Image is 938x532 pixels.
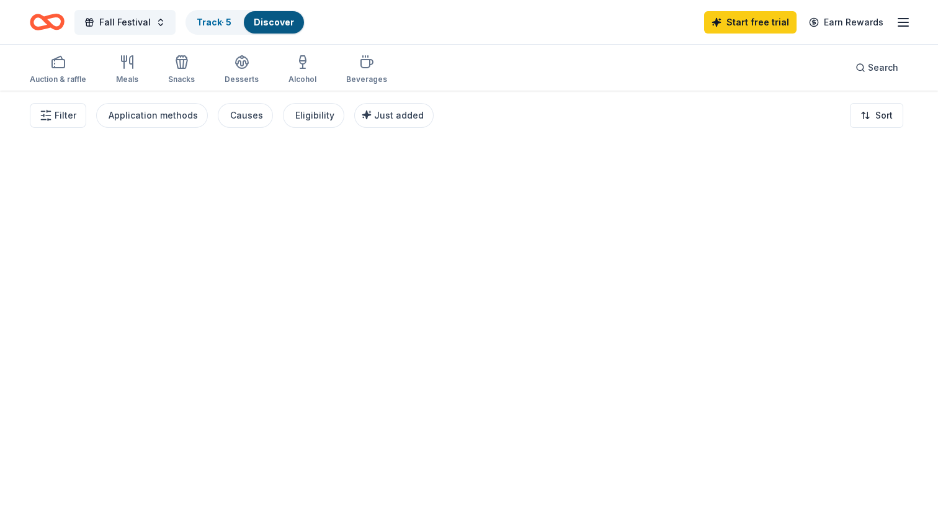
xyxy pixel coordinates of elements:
button: Fall Festival [74,10,176,35]
span: Just added [374,110,424,120]
div: Beverages [346,74,387,84]
button: Beverages [346,50,387,91]
button: Just added [354,103,434,128]
button: Track· 5Discover [185,10,305,35]
div: Application methods [109,108,198,123]
a: Track· 5 [197,17,231,27]
a: Start free trial [704,11,797,34]
div: Snacks [168,74,195,84]
span: Fall Festival [99,15,151,30]
button: Sort [850,103,903,128]
button: Causes [218,103,273,128]
span: Sort [875,108,893,123]
span: Search [868,60,898,75]
button: Application methods [96,103,208,128]
div: Causes [230,108,263,123]
button: Snacks [168,50,195,91]
div: Eligibility [295,108,334,123]
a: Earn Rewards [802,11,891,34]
a: Discover [254,17,294,27]
span: Filter [55,108,76,123]
button: Desserts [225,50,259,91]
div: Alcohol [288,74,316,84]
button: Meals [116,50,138,91]
button: Filter [30,103,86,128]
div: Meals [116,74,138,84]
button: Eligibility [283,103,344,128]
button: Search [846,55,908,80]
button: Auction & raffle [30,50,86,91]
div: Auction & raffle [30,74,86,84]
button: Alcohol [288,50,316,91]
div: Desserts [225,74,259,84]
a: Home [30,7,65,37]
